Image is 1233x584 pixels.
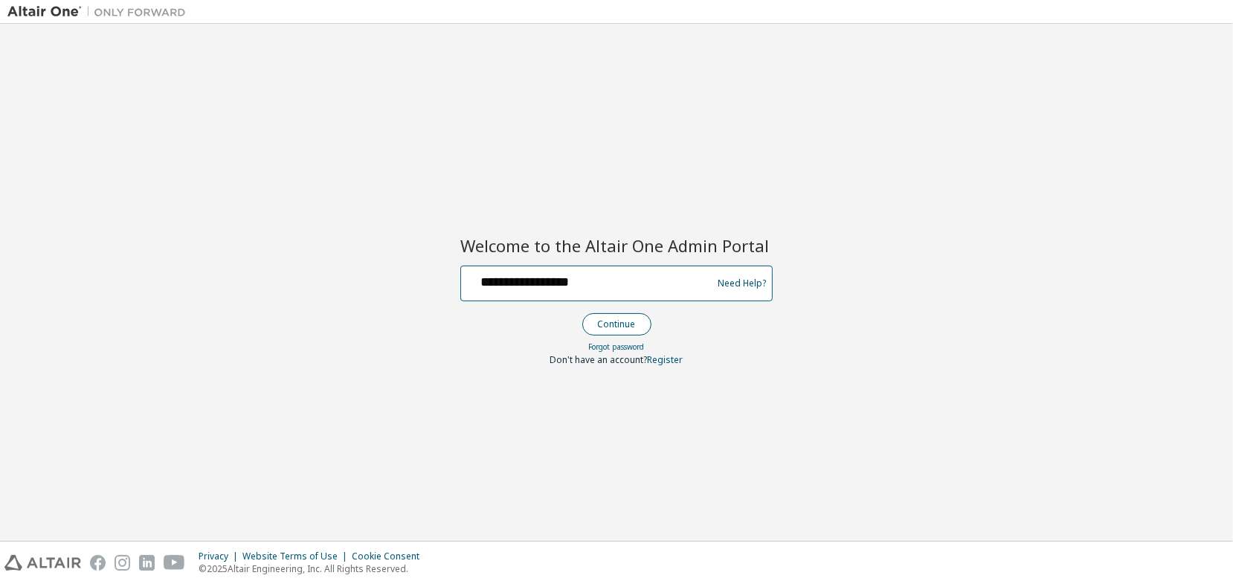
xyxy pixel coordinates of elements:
img: youtube.svg [164,555,185,571]
img: altair_logo.svg [4,555,81,571]
div: Cookie Consent [352,551,428,562]
p: © 2025 Altair Engineering, Inc. All Rights Reserved. [199,562,428,575]
a: Register [648,353,683,366]
img: linkedin.svg [139,555,155,571]
img: instagram.svg [115,555,130,571]
div: Privacy [199,551,242,562]
button: Continue [582,313,651,336]
a: Forgot password [589,341,645,352]
img: Altair One [7,4,193,19]
img: facebook.svg [90,555,106,571]
div: Website Terms of Use [242,551,352,562]
h2: Welcome to the Altair One Admin Portal [460,235,773,256]
span: Don't have an account? [550,353,648,366]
